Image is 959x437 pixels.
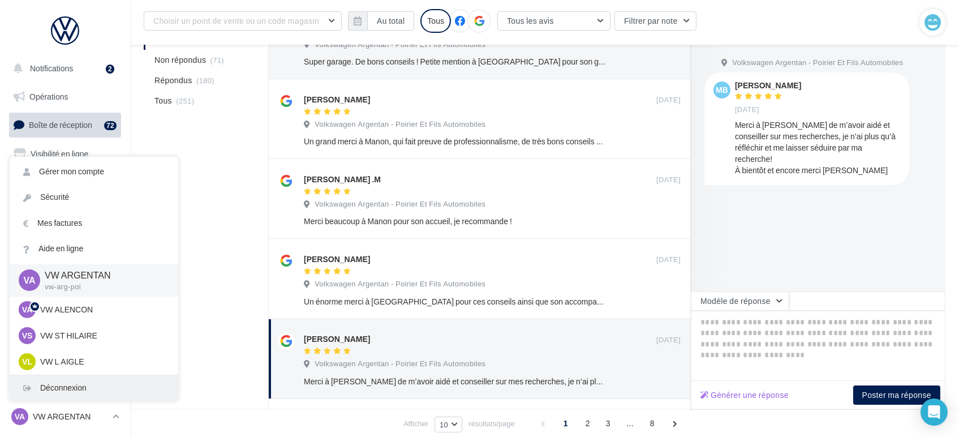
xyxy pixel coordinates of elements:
[22,330,33,341] span: VS
[29,120,92,130] span: Boîte de réception
[7,85,123,109] a: Opérations
[716,84,728,96] span: MB
[304,333,370,345] div: [PERSON_NAME]
[656,255,681,265] span: [DATE]
[656,175,681,185] span: [DATE]
[40,356,165,367] p: VW L AIGLE
[691,292,789,311] button: Modèle de réponse
[154,75,192,86] span: Répondus
[732,58,903,68] span: Volkswagen Argentan - Poirier Et Fils Automobiles
[557,414,575,432] span: 1
[15,411,25,422] span: VA
[348,11,414,31] button: Au total
[853,385,940,405] button: Poster ma réponse
[10,159,178,185] a: Gérer mon compte
[29,92,68,101] span: Opérations
[154,54,206,66] span: Non répondus
[304,56,607,67] div: Super garage. De bons conseils ! Petite mention à [GEOGRAPHIC_DATA] pour son grand professionnali...
[33,411,108,422] p: VW ARGENTAN
[420,9,451,33] div: Tous
[614,11,696,31] button: Filtrer par note
[176,96,194,105] span: (251)
[315,279,485,289] span: Volkswagen Argentan - Poirier Et Fils Automobiles
[403,418,428,429] span: Afficher
[22,356,32,367] span: VL
[153,16,319,25] span: Choisir un point de vente ou un code magasin
[31,149,88,158] span: Visibilité en ligne
[10,375,178,401] div: Déconnexion
[7,142,123,166] a: Visibilité en ligne
[7,282,123,316] a: PLV et print personnalisable
[921,399,948,426] div: Open Intercom Messenger
[656,335,681,345] span: [DATE]
[7,198,123,222] a: Contacts
[599,414,617,432] span: 3
[7,57,119,80] button: Notifications 2
[104,121,117,130] div: 72
[7,320,123,354] a: Campagnes DataOnDemand
[304,136,607,147] div: Un grand merci à Manon, qui fait preuve de professionnalisme, de très bons conseils et à l’écoute...
[10,185,178,210] a: Sécurité
[304,376,607,387] div: Merci à [PERSON_NAME] de m’avoir aidé et conseiller sur mes recherches, je n’ai plus qu’à réfléch...
[304,296,607,307] div: Un énorme merci à [GEOGRAPHIC_DATA] pour ces conseils ainsi que son accompagnement, je l’a recomm...
[507,16,554,25] span: Tous les avis
[196,76,214,85] span: (180)
[435,417,462,432] button: 10
[40,330,165,341] p: VW ST HILAIRE
[367,11,414,31] button: Au total
[304,216,607,227] div: Merci beaucoup à Manon pour son accueil, je recommande !
[497,11,610,31] button: Tous les avis
[7,113,123,137] a: Boîte de réception72
[315,119,485,130] span: Volkswagen Argentan - Poirier Et Fils Automobiles
[106,65,114,74] div: 2
[7,226,123,250] a: Médiathèque
[45,282,160,292] p: vw-arg-poi
[210,55,224,65] span: (71)
[10,211,178,236] a: Mes factures
[468,418,515,429] span: résultats/page
[9,406,121,427] a: VA VW ARGENTAN
[315,199,485,209] span: Volkswagen Argentan - Poirier Et Fils Automobiles
[304,174,381,185] div: [PERSON_NAME] .M
[23,274,35,287] span: VA
[735,82,801,89] div: [PERSON_NAME]
[154,95,172,106] span: Tous
[304,254,370,265] div: [PERSON_NAME]
[144,11,342,31] button: Choisir un point de vente ou un code magasin
[643,414,661,432] span: 8
[656,95,681,105] span: [DATE]
[696,388,793,402] button: Générer une réponse
[735,119,900,176] div: Merci à [PERSON_NAME] de m’avoir aidé et conseiller sur mes recherches, je n’ai plus qu’à réfléch...
[45,269,160,282] p: VW ARGENTAN
[315,359,485,369] span: Volkswagen Argentan - Poirier Et Fils Automobiles
[7,170,123,194] a: Campagnes
[7,255,123,279] a: Calendrier
[30,63,73,73] span: Notifications
[304,94,370,105] div: [PERSON_NAME]
[621,414,639,432] span: ...
[40,304,165,315] p: VW ALENCON
[579,414,597,432] span: 2
[10,236,178,262] a: Aide en ligne
[735,105,759,115] span: [DATE]
[440,420,448,429] span: 10
[22,304,32,315] span: VA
